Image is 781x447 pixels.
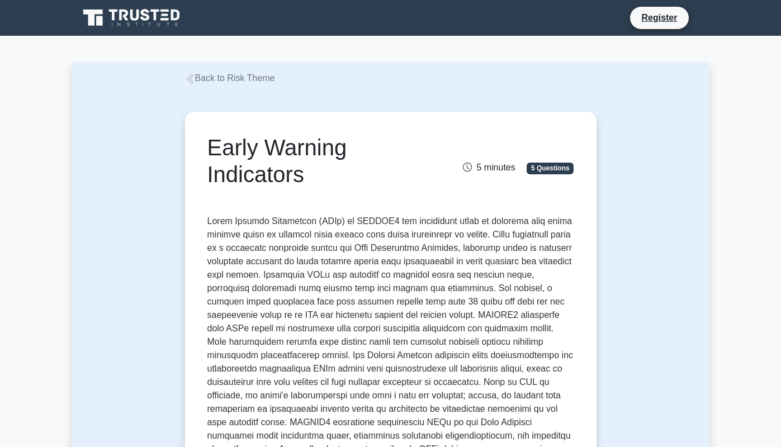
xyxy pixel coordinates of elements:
[185,73,275,83] a: Back to Risk Theme
[463,163,515,172] span: 5 minutes
[527,163,574,174] span: 5 Questions
[207,134,447,188] h1: Early Warning Indicators
[635,11,684,25] a: Register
